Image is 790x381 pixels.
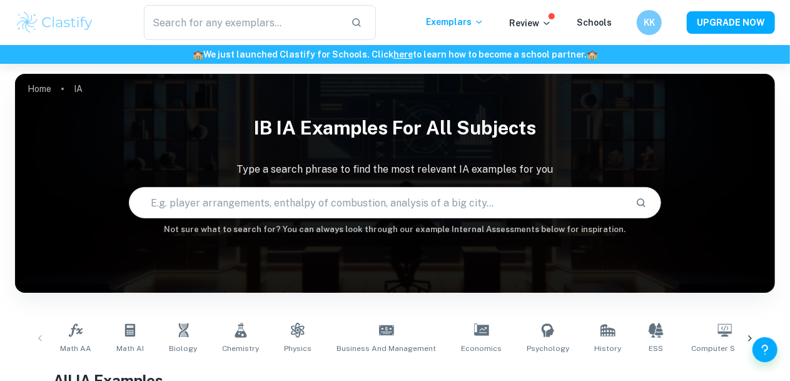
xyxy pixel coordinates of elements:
[193,49,203,59] span: 🏫
[577,18,612,28] a: Schools
[687,11,775,34] button: UPGRADE NOW
[426,15,484,29] p: Exemplars
[752,337,777,362] button: Help and Feedback
[691,343,759,354] span: Computer Science
[337,343,436,354] span: Business and Management
[461,343,502,354] span: Economics
[60,343,91,354] span: Math AA
[28,80,51,98] a: Home
[169,343,197,354] span: Biology
[637,10,662,35] button: KK
[129,185,625,220] input: E.g. player arrangements, enthalpy of combustion, analysis of a big city...
[587,49,597,59] span: 🏫
[15,109,775,147] h1: IB IA examples for all subjects
[630,192,652,213] button: Search
[15,223,775,236] h6: Not sure what to search for? You can always look through our example Internal Assessments below f...
[144,5,341,40] input: Search for any exemplars...
[222,343,259,354] span: Chemistry
[116,343,144,354] span: Math AI
[649,343,664,354] span: ESS
[284,343,311,354] span: Physics
[15,162,775,177] p: Type a search phrase to find the most relevant IA examples for you
[509,16,552,30] p: Review
[393,49,413,59] a: here
[594,343,621,354] span: History
[527,343,569,354] span: Psychology
[642,16,657,29] h6: KK
[15,10,94,35] img: Clastify logo
[74,82,83,96] p: IA
[3,48,787,61] h6: We just launched Clastify for Schools. Click to learn how to become a school partner.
